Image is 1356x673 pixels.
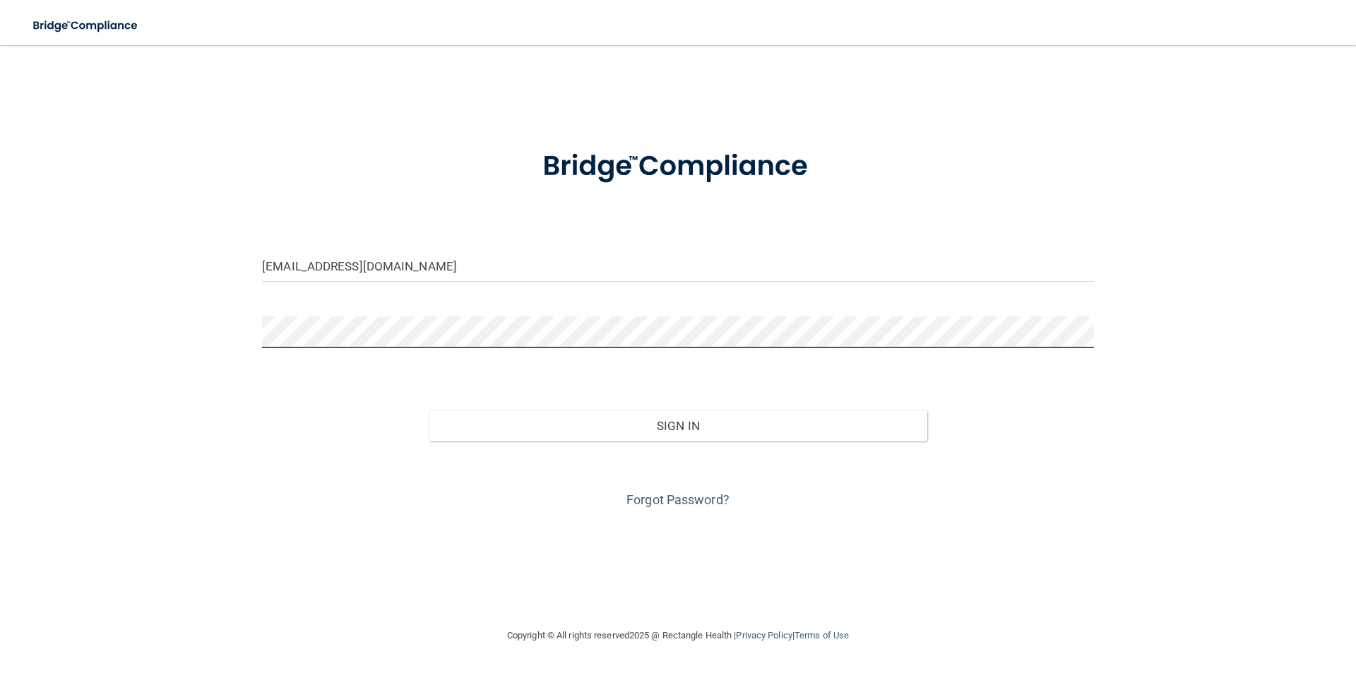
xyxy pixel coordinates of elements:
[429,410,928,441] button: Sign In
[262,250,1094,282] input: Email
[513,130,843,203] img: bridge_compliance_login_screen.278c3ca4.svg
[736,630,792,641] a: Privacy Policy
[21,11,151,40] img: bridge_compliance_login_screen.278c3ca4.svg
[420,613,936,658] div: Copyright © All rights reserved 2025 @ Rectangle Health | |
[626,492,730,507] a: Forgot Password?
[795,630,849,641] a: Terms of Use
